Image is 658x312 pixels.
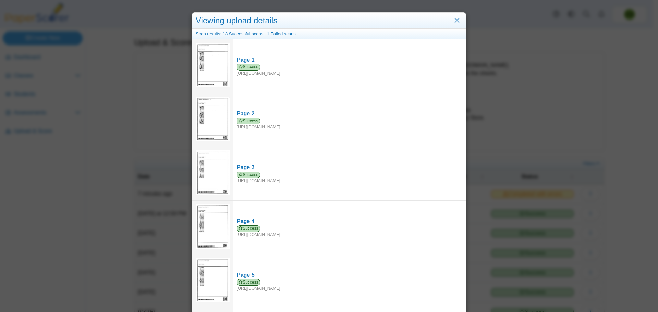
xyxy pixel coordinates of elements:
[192,13,466,29] div: Viewing upload details
[192,29,466,39] div: Scan results: 18 Successful scans | 1 Failed scans
[237,118,462,130] div: [URL][DOMAIN_NAME]
[237,56,462,64] div: Page 1
[237,118,260,124] span: Success
[237,225,462,238] div: [URL][DOMAIN_NAME]
[237,217,462,225] div: Page 4
[237,110,462,117] div: Page 2
[237,172,462,184] div: [URL][DOMAIN_NAME]
[452,15,462,26] a: Close
[237,164,462,171] div: Page 3
[233,107,466,133] a: Page 2 Success [URL][DOMAIN_NAME]
[196,204,230,249] img: 3160469_SEPTEMBER_25_2025T20_7_41_455000000.jpeg
[237,172,260,178] span: Success
[196,258,230,302] img: 3160473_SEPTEMBER_25_2025T20_7_29_609000000.jpeg
[233,268,466,295] a: Page 5 Success [URL][DOMAIN_NAME]
[196,97,230,141] img: 3160471_SEPTEMBER_25_2025T20_7_28_355000000.jpeg
[233,214,466,241] a: Page 4 Success [URL][DOMAIN_NAME]
[237,279,260,286] span: Success
[237,64,260,70] span: Success
[233,53,466,79] a: Page 1 Success [URL][DOMAIN_NAME]
[196,43,230,87] img: 3160472_SEPTEMBER_25_2025T20_7_32_189000000.jpeg
[196,150,230,195] img: 3160475_SEPTEMBER_25_2025T20_7_33_407000000.jpeg
[237,271,462,279] div: Page 5
[237,225,260,232] span: Success
[233,160,466,187] a: Page 3 Success [URL][DOMAIN_NAME]
[237,279,462,291] div: [URL][DOMAIN_NAME]
[237,64,462,76] div: [URL][DOMAIN_NAME]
